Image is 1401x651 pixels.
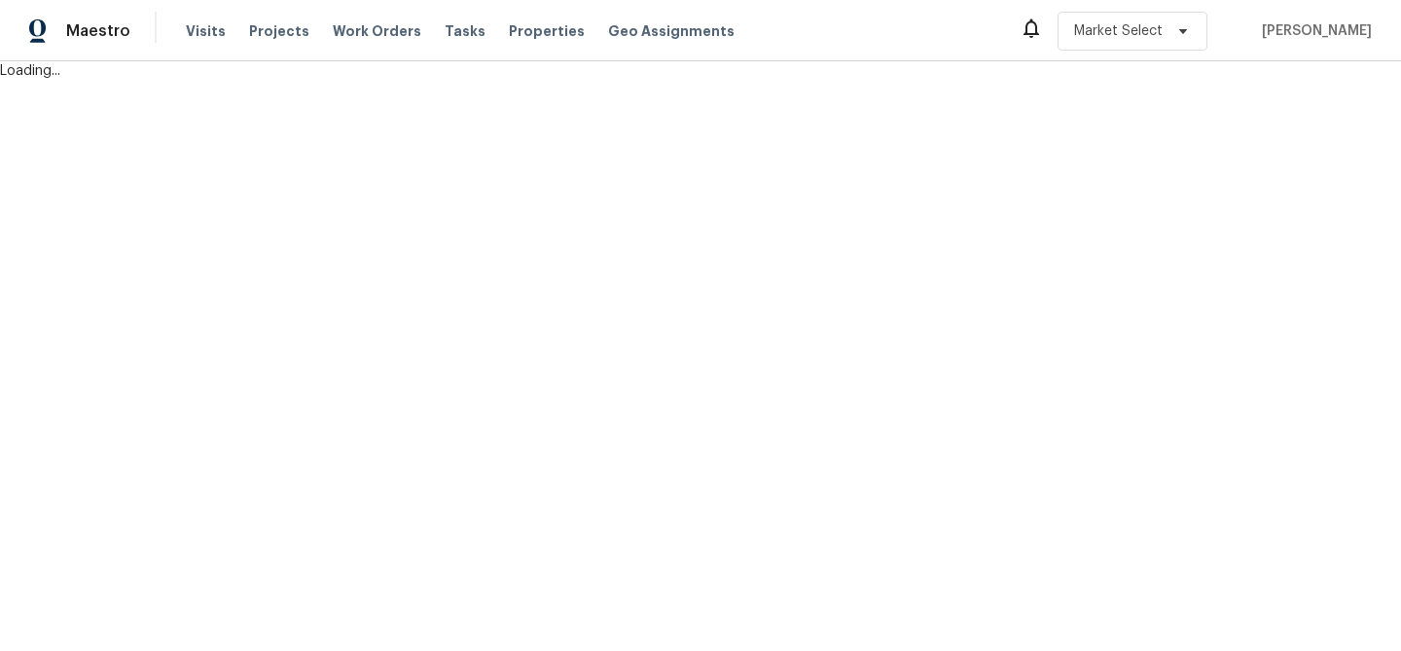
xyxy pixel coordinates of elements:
span: Properties [509,21,585,41]
span: Tasks [445,24,485,38]
span: [PERSON_NAME] [1254,21,1372,41]
span: Work Orders [333,21,421,41]
span: Projects [249,21,309,41]
span: Maestro [66,21,130,41]
span: Visits [186,21,226,41]
span: Market Select [1074,21,1163,41]
span: Geo Assignments [608,21,735,41]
